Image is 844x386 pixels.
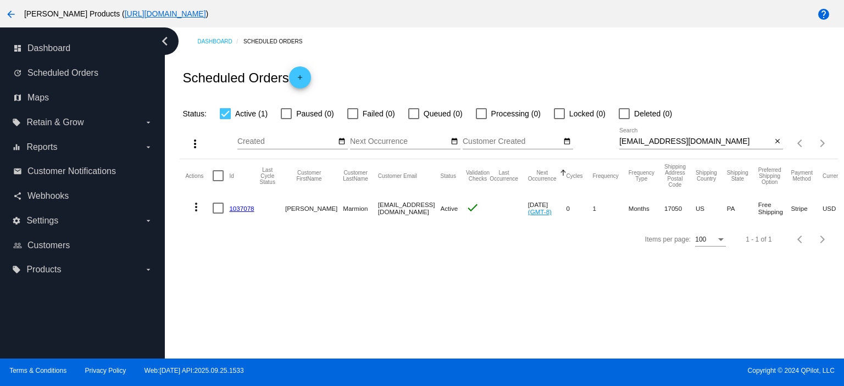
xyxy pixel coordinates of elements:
[243,33,312,50] a: Scheduled Orders
[790,228,812,250] button: Previous page
[144,216,153,225] i: arrow_drop_down
[13,64,153,82] a: update Scheduled Orders
[567,172,583,179] button: Change sorting for Cycles
[791,192,822,224] mat-cell: Stripe
[27,68,98,78] span: Scheduled Orders
[296,107,334,120] span: Paused (0)
[378,192,441,224] mat-cell: [EMAIL_ADDRESS][DOMAIN_NAME]
[26,118,84,127] span: Retain & Grow
[27,240,70,250] span: Customers
[593,192,629,224] mat-cell: 1
[664,164,686,188] button: Change sorting for ShippingPostcode
[13,40,153,57] a: dashboard Dashboard
[817,8,830,21] mat-icon: help
[144,265,153,274] i: arrow_drop_down
[696,192,727,224] mat-cell: US
[463,137,562,146] input: Customer Created
[758,192,791,224] mat-cell: Free Shipping
[491,107,541,120] span: Processing (0)
[758,167,781,185] button: Change sorting for PreferredShippingOption
[774,137,781,146] mat-icon: close
[629,170,654,182] button: Change sorting for FrequencyType
[293,74,307,87] mat-icon: add
[466,159,490,192] mat-header-cell: Validation Checks
[27,93,49,103] span: Maps
[727,192,758,224] mat-cell: PA
[593,172,619,179] button: Change sorting for Frequency
[528,192,567,224] mat-cell: [DATE]
[746,236,771,243] div: 1 - 1 of 1
[13,69,22,77] i: update
[260,167,275,185] button: Change sorting for LastProcessingCycleId
[569,107,606,120] span: Locked (0)
[378,172,417,179] button: Change sorting for CustomerEmail
[727,170,748,182] button: Change sorting for ShippingState
[190,200,203,214] mat-icon: more_vert
[695,236,706,243] span: 100
[9,367,66,374] a: Terms & Conditions
[125,9,206,18] a: [URL][DOMAIN_NAME]
[185,159,213,192] mat-header-cell: Actions
[567,192,593,224] mat-cell: 0
[237,137,336,146] input: Created
[144,143,153,152] i: arrow_drop_down
[338,137,346,146] mat-icon: date_range
[451,137,458,146] mat-icon: date_range
[12,265,21,274] i: local_offer
[695,236,726,244] mat-select: Items per page:
[431,367,835,374] span: Copyright © 2024 QPilot, LLC
[791,170,812,182] button: Change sorting for PaymentMethod.Type
[629,192,664,224] mat-cell: Months
[424,107,463,120] span: Queued (0)
[343,192,378,224] mat-cell: Marmion
[634,107,672,120] span: Deleted (0)
[182,66,310,88] h2: Scheduled Orders
[771,136,783,148] button: Clear
[144,118,153,127] i: arrow_drop_down
[812,132,834,154] button: Next page
[229,205,254,212] a: 1037078
[27,166,116,176] span: Customer Notifications
[441,172,456,179] button: Change sorting for Status
[145,367,244,374] a: Web:[DATE] API:2025.09.25.1533
[812,228,834,250] button: Next page
[13,167,22,176] i: email
[285,192,343,224] mat-cell: [PERSON_NAME]
[229,172,234,179] button: Change sorting for Id
[285,170,333,182] button: Change sorting for CustomerFirstName
[26,265,61,275] span: Products
[645,236,691,243] div: Items per page:
[85,367,126,374] a: Privacy Policy
[363,107,395,120] span: Failed (0)
[24,9,208,18] span: [PERSON_NAME] Products ( )
[13,241,22,250] i: people_outline
[27,191,69,201] span: Webhooks
[466,201,479,214] mat-icon: check
[26,216,58,226] span: Settings
[182,109,207,118] span: Status:
[197,33,243,50] a: Dashboard
[664,192,696,224] mat-cell: 17050
[26,142,57,152] span: Reports
[528,208,552,215] a: (GMT-8)
[528,170,557,182] button: Change sorting for NextOccurrenceUtc
[13,163,153,180] a: email Customer Notifications
[13,44,22,53] i: dashboard
[4,8,18,21] mat-icon: arrow_back
[235,107,268,120] span: Active (1)
[156,32,174,50] i: chevron_left
[343,170,368,182] button: Change sorting for CustomerLastName
[563,137,571,146] mat-icon: date_range
[490,170,518,182] button: Change sorting for LastOccurrenceUtc
[350,137,449,146] input: Next Occurrence
[441,205,458,212] span: Active
[12,143,21,152] i: equalizer
[13,237,153,254] a: people_outline Customers
[790,132,812,154] button: Previous page
[13,187,153,205] a: share Webhooks
[696,170,717,182] button: Change sorting for ShippingCountry
[27,43,70,53] span: Dashboard
[13,93,22,102] i: map
[13,89,153,107] a: map Maps
[619,137,771,146] input: Search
